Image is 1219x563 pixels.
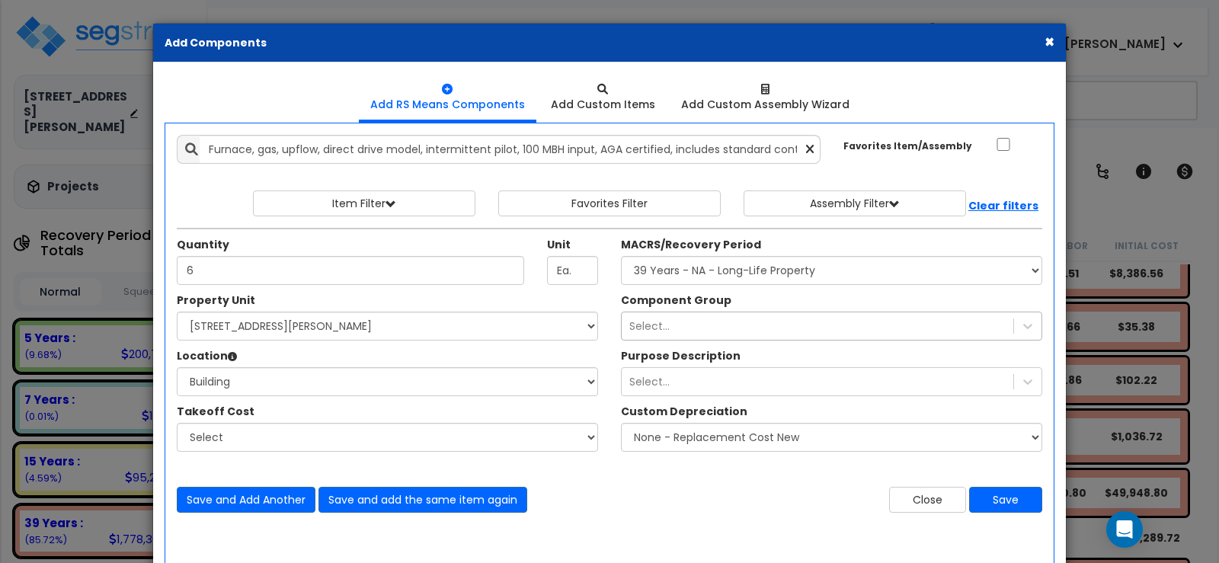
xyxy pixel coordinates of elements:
[318,487,527,513] button: Save and add the same item again
[744,190,966,216] button: Assembly Filter
[177,293,255,308] label: Property Unit
[498,190,721,216] button: Favorites Filter
[621,404,747,419] label: Custom Depreciation
[1106,511,1143,548] div: Open Intercom Messenger
[200,135,821,164] input: Search
[551,97,655,112] div: Add Custom Items
[621,348,741,363] label: A Purpose Description Prefix can be used to customize the Item Description that will be shown in ...
[681,97,849,112] div: Add Custom Assembly Wizard
[621,293,731,308] label: Component Group
[547,237,571,252] label: Unit
[370,97,525,112] div: Add RS Means Components
[177,237,229,252] label: Quantity
[253,190,475,216] button: Item Filter
[1045,34,1054,50] button: ×
[177,487,315,513] button: Save and Add Another
[177,348,237,363] label: Location
[629,374,670,389] div: Select...
[165,35,267,50] b: Add Components
[629,318,670,334] div: Select...
[969,487,1042,513] button: Save
[621,237,761,252] label: MACRS/Recovery Period
[968,198,1038,213] b: Clear filters
[889,487,966,513] button: Close
[177,423,598,452] select: The Custom Item Descriptions in this Dropdown have been designated as 'Takeoff Costs' within thei...
[843,140,972,152] small: Favorites Item/Assembly
[177,404,254,419] label: The Custom Item Descriptions in this Dropdown have been designated as 'Takeoff Costs' within thei...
